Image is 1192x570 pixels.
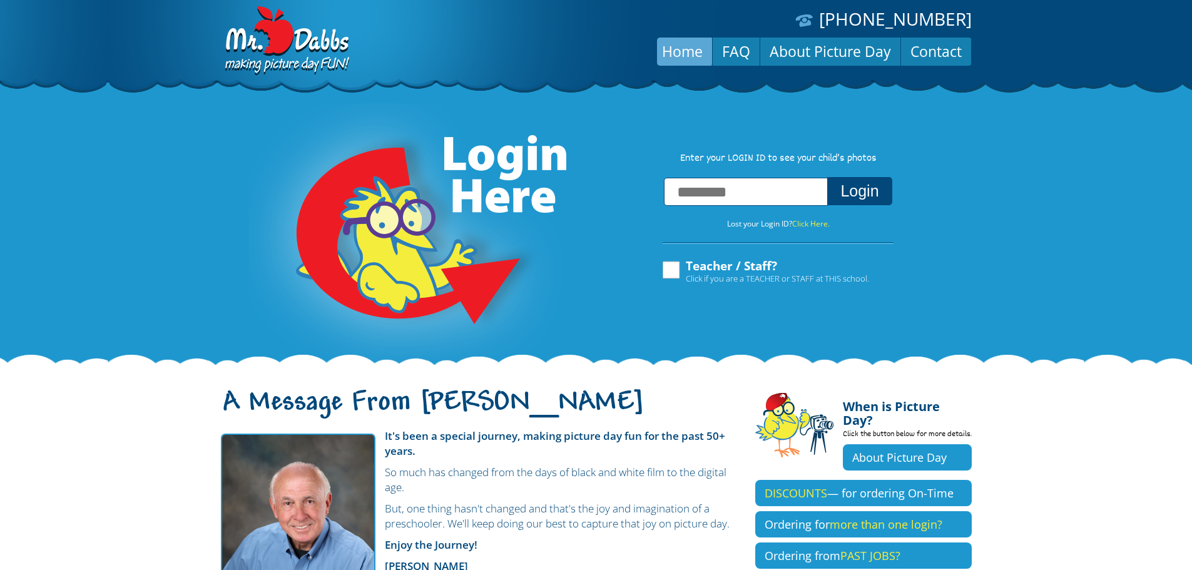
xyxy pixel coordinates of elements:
a: Home [653,36,712,66]
span: Click if you are a TEACHER or STAFF at THIS school. [686,272,869,285]
h4: When is Picture Day? [843,392,972,427]
img: Dabbs Company [221,6,351,76]
strong: Enjoy the Journey! [385,537,477,552]
a: About Picture Day [760,36,900,66]
label: Teacher / Staff? [661,260,869,283]
p: Enter your LOGIN ID to see your child’s photos [650,152,907,166]
a: FAQ [713,36,760,66]
a: Contact [901,36,971,66]
a: Ordering fromPAST JOBS? [755,542,972,569]
p: Lost your Login ID? [650,217,907,231]
p: So much has changed from the days of black and white film to the digital age. [221,465,736,495]
img: Login Here [248,103,569,366]
a: Click Here. [792,218,830,229]
p: But, one thing hasn't changed and that's the joy and imagination of a preschooler. We'll keep doi... [221,501,736,531]
span: PAST JOBS? [840,548,900,563]
span: DISCOUNTS [765,486,827,501]
p: Click the button below for more details. [843,427,972,444]
a: About Picture Day [843,444,972,471]
a: DISCOUNTS— for ordering On-Time [755,480,972,506]
span: more than one login? [830,517,942,532]
h1: A Message From [PERSON_NAME] [221,397,736,424]
a: [PHONE_NUMBER] [819,7,972,31]
button: Login [827,177,892,205]
strong: It's been a special journey, making picture day fun for the past 50+ years. [385,429,725,458]
a: Ordering formore than one login? [755,511,972,537]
